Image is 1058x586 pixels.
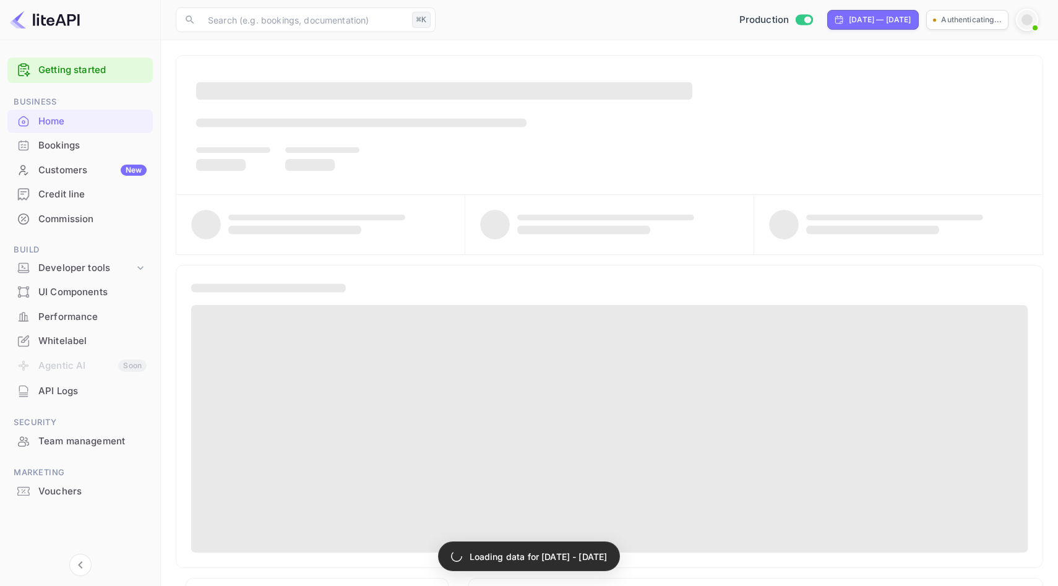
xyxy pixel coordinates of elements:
div: Bookings [7,134,153,158]
div: Home [7,110,153,134]
div: ⌘K [412,12,431,28]
span: Build [7,243,153,257]
div: Bookings [38,139,147,153]
div: Developer tools [7,257,153,279]
p: Authenticating... [941,14,1002,25]
div: Commission [38,212,147,226]
div: Home [38,114,147,129]
p: Loading data for [DATE] - [DATE] [470,550,608,563]
div: API Logs [38,384,147,399]
a: Credit line [7,183,153,205]
a: Bookings [7,134,153,157]
div: API Logs [7,379,153,403]
span: Production [739,13,789,27]
div: Team management [38,434,147,449]
div: Whitelabel [38,334,147,348]
div: Credit line [38,187,147,202]
a: UI Components [7,280,153,303]
div: Commission [7,207,153,231]
div: UI Components [38,285,147,299]
div: [DATE] — [DATE] [849,14,911,25]
a: Home [7,110,153,132]
div: Customers [38,163,147,178]
a: Performance [7,305,153,328]
div: Vouchers [7,480,153,504]
div: Switch to Sandbox mode [734,13,818,27]
button: Collapse navigation [69,554,92,576]
img: LiteAPI logo [10,10,80,30]
span: Security [7,416,153,429]
div: Developer tools [38,261,134,275]
a: CustomersNew [7,158,153,181]
div: Whitelabel [7,329,153,353]
div: Performance [7,305,153,329]
span: Business [7,95,153,109]
input: Search (e.g. bookings, documentation) [200,7,407,32]
div: CustomersNew [7,158,153,183]
a: Vouchers [7,480,153,502]
a: Commission [7,207,153,230]
a: Team management [7,429,153,452]
div: Credit line [7,183,153,207]
div: Vouchers [38,485,147,499]
div: Team management [7,429,153,454]
div: Performance [38,310,147,324]
a: Getting started [38,63,147,77]
a: Whitelabel [7,329,153,352]
div: New [121,165,147,176]
div: Getting started [7,58,153,83]
div: UI Components [7,280,153,304]
a: API Logs [7,379,153,402]
div: Click to change the date range period [827,10,919,30]
span: Marketing [7,466,153,480]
